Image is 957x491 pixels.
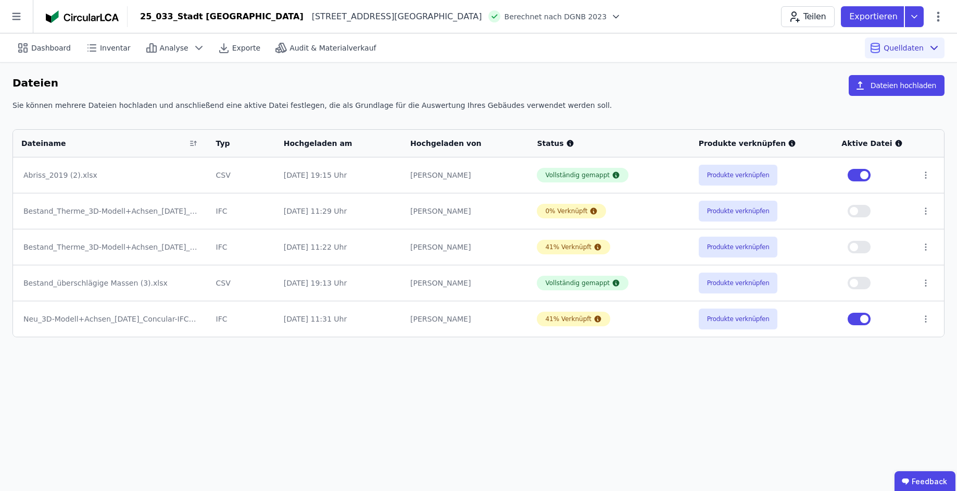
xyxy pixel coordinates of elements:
div: Bestand_Therme_3D-Modell+Achsen_[DATE]_IFC_2x3.ifc [23,242,197,252]
button: Produkte verknüpfen [699,309,778,329]
button: Dateien hochladen [849,75,945,96]
div: Hochgeladen von [410,138,507,149]
div: Hochgeladen am [284,138,381,149]
div: 25_033_Stadt [GEOGRAPHIC_DATA] [140,10,304,23]
div: [DATE] 11:31 Uhr [284,314,394,324]
div: [PERSON_NAME] [410,206,520,216]
div: IFC [216,314,267,324]
div: 41% Verknüpft [545,315,591,323]
div: [PERSON_NAME] [410,242,520,252]
div: [DATE] 19:13 Uhr [284,278,394,288]
button: Produkte verknüpfen [699,165,778,186]
div: IFC [216,242,267,252]
div: Neu_3D-Modell+Achsen_[DATE]_Concular-IFC2x3 Coordination View 2.0.ifc [23,314,197,324]
p: Exportieren [849,10,900,23]
span: Audit & Materialverkauf [289,43,376,53]
div: 41% Verknüpft [545,243,591,251]
div: [DATE] 19:15 Uhr [284,170,394,180]
div: Produkte verknüpfen [699,138,825,149]
div: [DATE] 11:29 Uhr [284,206,394,216]
div: 0% Verknüpft [545,207,587,215]
h6: Dateien [12,75,58,92]
span: Analyse [160,43,188,53]
div: Aktive Datei [841,138,904,149]
div: [DATE] 11:22 Uhr [284,242,394,252]
div: Status [537,138,682,149]
div: CSV [216,170,267,180]
button: Produkte verknüpfen [699,201,778,222]
button: Teilen [781,6,835,27]
div: Bestand_überschlägige Massen (3).xlsx [23,278,197,288]
button: Produkte verknüpfen [699,237,778,257]
div: Dateiname [21,138,185,149]
div: Abriss_2019 (2).xlsx [23,170,197,180]
span: Exporte [232,43,260,53]
span: Quelldaten [884,43,924,53]
img: Concular [46,10,119,23]
div: CSV [216,278,267,288]
div: [STREET_ADDRESS][GEOGRAPHIC_DATA] [304,10,482,23]
span: Berechnet nach DGNB 2023 [505,11,607,22]
div: Sie können mehrere Dateien hochladen und anschließend eine aktive Datei festlegen, die als Grundl... [12,100,945,119]
div: Vollständig gemappt [545,171,610,179]
div: [PERSON_NAME] [410,278,520,288]
div: IFC [216,206,267,216]
div: [PERSON_NAME] [410,170,520,180]
div: Typ [216,138,255,149]
button: Produkte verknüpfen [699,273,778,293]
div: [PERSON_NAME] [410,314,520,324]
div: Vollständig gemappt [545,279,610,287]
div: Bestand_Therme_3D-Modell+Achsen_[DATE]_IFC4.ifc [23,206,197,216]
span: Dashboard [31,43,71,53]
span: Inventar [100,43,131,53]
